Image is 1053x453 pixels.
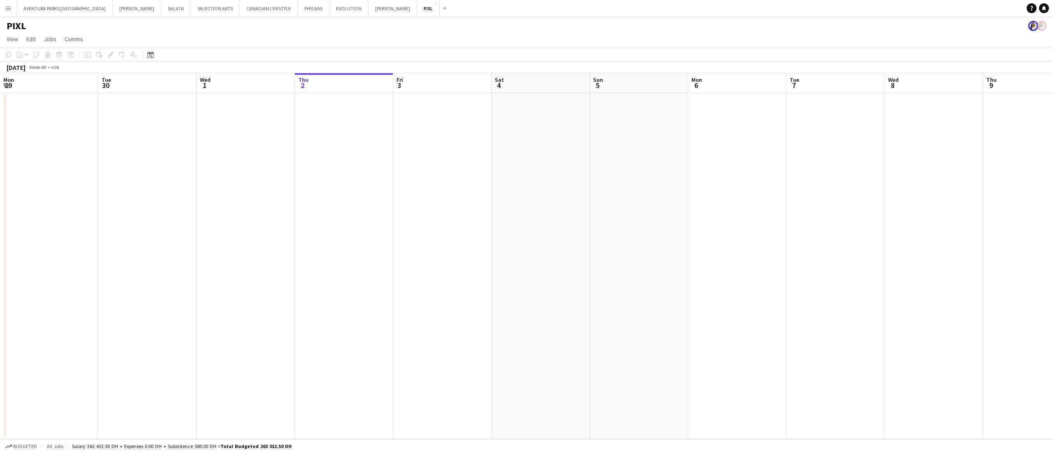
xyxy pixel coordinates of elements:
span: 4 [494,81,504,90]
button: [PERSON_NAME] [369,0,417,16]
span: Fri [397,76,403,83]
span: Tue [790,76,799,83]
a: Jobs [41,34,60,44]
span: 29 [2,81,14,90]
span: Week 40 [27,64,48,70]
a: View [3,34,21,44]
span: 2 [297,81,308,90]
span: Sun [593,76,603,83]
button: SELECTION ARTS [191,0,240,16]
button: [PERSON_NAME] [113,0,161,16]
div: +04 [51,64,59,70]
button: EVOLUTION [329,0,369,16]
span: Tue [102,76,111,83]
div: [DATE] [7,63,26,72]
span: Thu [298,76,308,83]
span: Wed [888,76,899,83]
span: Comms [65,35,83,43]
span: Edit [26,35,36,43]
span: 30 [100,81,111,90]
button: PHYLEAS [298,0,329,16]
span: 1 [199,81,211,90]
a: Comms [61,34,86,44]
span: Thu [986,76,997,83]
span: 7 [789,81,799,90]
div: Salary 262 432.50 DH + Expenses 0.00 DH + Subsistence 580.00 DH = [72,443,292,449]
span: All jobs [45,443,65,449]
span: 6 [690,81,702,90]
button: Budgeted [4,442,38,451]
span: View [7,35,18,43]
button: PIXL [417,0,440,16]
a: Edit [23,34,39,44]
span: Mon [3,76,14,83]
span: Total Budgeted 263 012.50 DH [220,443,292,449]
app-user-avatar: Ines de Puybaudet [1028,21,1038,31]
app-user-avatar: Ines de Puybaudet [1037,21,1046,31]
button: AVENTURA PARKS [GEOGRAPHIC_DATA] [17,0,113,16]
span: Wed [200,76,211,83]
span: 8 [887,81,899,90]
span: 9 [985,81,997,90]
span: Mon [691,76,702,83]
span: 5 [592,81,603,90]
span: Jobs [44,35,56,43]
span: Budgeted [13,444,37,449]
h1: PIXL [7,20,26,32]
button: CANADIAN LIFESTYLE [240,0,298,16]
span: 3 [395,81,403,90]
button: SALATA [161,0,191,16]
span: Sat [495,76,504,83]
